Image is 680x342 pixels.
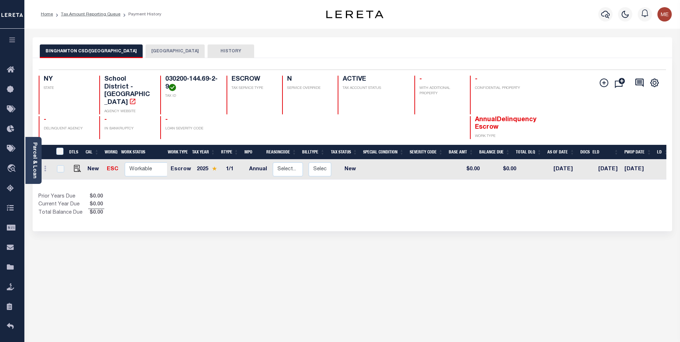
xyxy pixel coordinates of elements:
[622,145,655,160] th: PWOP Date: activate to sort column ascending
[482,160,519,180] td: $0.00
[326,10,384,18] img: logo-dark.svg
[475,86,522,91] p: CONFIDENTIAL PROPERTY
[104,117,107,123] span: -
[622,160,654,180] td: [DATE]
[343,76,406,84] h4: ACTIVE
[218,145,242,160] th: RType: activate to sort column ascending
[476,145,513,160] th: Balance Due: activate to sort column ascending
[446,145,476,160] th: Base Amt: activate to sort column ascending
[232,76,274,84] h4: ESCROW
[232,86,274,91] p: TAX SERVICE TYPE
[38,145,52,160] th: &nbsp;&nbsp;&nbsp;&nbsp;&nbsp;&nbsp;&nbsp;&nbsp;&nbsp;&nbsp;
[287,76,329,84] h4: N
[168,160,194,180] td: Escrow
[38,201,88,209] td: Current Year Due
[475,134,522,139] p: WORK TYPE
[85,160,104,180] td: New
[419,76,422,82] span: -
[189,145,218,160] th: Tax Year: activate to sort column ascending
[88,193,104,201] span: $0.00
[545,145,577,160] th: As of Date: activate to sort column ascending
[165,145,189,160] th: Work Type
[38,209,88,217] td: Total Balance Due
[263,145,299,160] th: ReasonCode: activate to sort column ascending
[551,160,583,180] td: [DATE]
[287,86,329,91] p: SERVICE OVERRIDE
[246,160,270,180] td: Annual
[452,160,482,180] td: $0.00
[88,209,104,217] span: $0.00
[61,12,120,16] a: Tax Amount Reporting Queue
[107,167,118,172] a: ESC
[41,12,53,16] a: Home
[146,44,205,58] button: [GEOGRAPHIC_DATA]
[104,76,152,106] h4: School District - [GEOGRAPHIC_DATA]
[32,142,37,179] a: Parcel & Loan
[118,145,167,160] th: Work Status
[120,11,161,18] li: Payment History
[360,145,407,160] th: Special Condition: activate to sort column ascending
[38,193,88,201] td: Prior Years Due
[334,160,366,180] td: New
[44,76,91,84] h4: NY
[208,44,254,58] button: HISTORY
[299,145,328,160] th: BillType: activate to sort column ascending
[577,145,590,160] th: Docs
[657,7,672,22] img: svg+xml;base64,PHN2ZyB4bWxucz0iaHR0cDovL3d3dy53My5vcmcvMjAwMC9zdmciIHBvaW50ZXItZXZlbnRzPSJub25lIi...
[328,145,360,160] th: Tax Status: activate to sort column ascending
[513,145,545,160] th: Total DLQ: activate to sort column ascending
[242,145,264,160] th: MPO
[44,86,91,91] p: STATE
[66,145,83,160] th: DTLS
[165,126,218,132] p: LOAN SEVERITY CODE
[654,145,671,160] th: LD: activate to sort column ascending
[88,201,104,209] span: $0.00
[44,117,46,123] span: -
[83,145,102,160] th: CAL: activate to sort column ascending
[104,126,152,132] p: IN BANKRUPTCY
[194,160,223,180] td: 2025
[165,76,218,91] h4: 030200-144.69-2-9
[590,145,622,160] th: ELD: activate to sort column ascending
[7,164,18,174] i: travel_explore
[407,145,446,160] th: Severity Code: activate to sort column ascending
[595,160,622,180] td: [DATE]
[212,166,217,171] img: Star.svg
[475,117,537,131] span: AnnualDelinquency Escrow
[102,145,118,160] th: WorkQ
[104,109,152,114] p: AGENCY WEBSITE
[44,126,91,132] p: DELINQUENT AGENCY
[165,94,218,99] p: TAX ID
[343,86,406,91] p: TAX ACCOUNT STATUS
[40,44,143,58] button: BINGHAMTON CSD/[GEOGRAPHIC_DATA]
[475,76,477,82] span: -
[52,145,67,160] th: &nbsp;
[165,117,168,123] span: -
[419,86,461,96] p: WITH ADDITIONAL PROPERTY
[223,160,246,180] td: 1/1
